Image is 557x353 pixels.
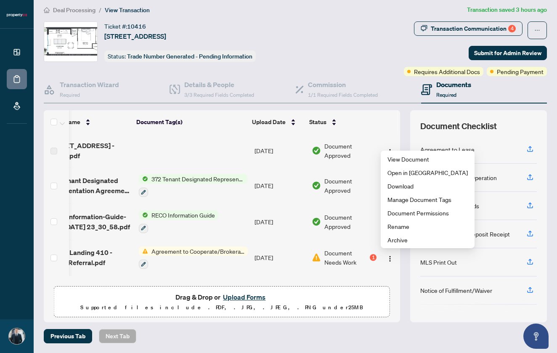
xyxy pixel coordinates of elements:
button: Transaction Communication4 [414,21,523,36]
h4: Commission [308,80,378,90]
li: / [99,5,101,15]
img: Document Status [312,146,321,155]
img: Logo [387,255,393,262]
span: Manage Document Tags [387,195,468,204]
span: Submit for Admin Review [474,46,541,60]
h4: Transaction Wizard [60,80,119,90]
span: Archive [387,235,468,244]
h4: Details & People [184,80,254,90]
span: [STREET_ADDRESS] - Invoice.pdf [46,141,132,161]
span: RECO Information Guide [148,210,218,220]
span: Document Approved [324,212,377,231]
div: Agreement to Lease [420,145,475,154]
div: Status: [104,50,256,62]
td: [DATE] [251,204,308,240]
span: Status [309,117,326,127]
div: 1 [370,254,377,261]
div: Ticket #: [104,21,146,31]
span: 3/3 Required Fields Completed [184,92,254,98]
span: 10416 [127,23,146,30]
img: Status Icon [139,247,148,256]
span: Document Permissions [387,208,468,218]
img: IMG-C12226650_1.jpg [44,22,97,61]
span: View Transaction [105,6,150,14]
span: Drag & Drop or [175,292,268,303]
button: Status IconAgreement to Cooperate/Brokeral Referral Form [139,247,248,269]
span: 1/1 Required Fields Completed [308,92,378,98]
span: Download [387,181,468,191]
button: Status Icon372 Tenant Designated Representation Agreement with Company Schedule A [139,174,248,197]
span: ellipsis [534,27,540,33]
img: logo [7,13,27,18]
span: Required [436,92,456,98]
th: Document Tag(s) [133,110,249,134]
span: Document Approved [324,141,377,160]
span: Canary Landing 410 -Broker Referral.pdf [46,247,132,268]
img: Status Icon [139,210,148,220]
button: Previous Tab [44,329,92,343]
button: Status IconRECO Information Guide [139,210,218,233]
h4: Documents [436,80,471,90]
span: 372 Tenant Designated Representation Agreement - PropTx-OREA_[DATE] 23_30_55.pdf [46,175,132,196]
span: Required [60,92,80,98]
img: Profile Icon [9,328,25,344]
span: Upload Date [252,117,286,127]
span: Document Approved [324,176,377,195]
span: Drag & Drop orUpload FormsSupported files include .PDF, .JPG, .JPEG, .PNG under25MB [54,287,390,318]
div: MLS Print Out [420,257,457,267]
span: [STREET_ADDRESS] [104,31,166,41]
button: Logo [383,251,397,264]
span: Open in [GEOGRAPHIC_DATA] [387,168,468,177]
span: Pending Payment [497,67,544,76]
img: Document Status [312,217,321,226]
div: Notice of Fulfillment/Waiver [420,286,492,295]
span: RECO-Information-Guide-2pdf_[DATE] 23_30_58.pdf [46,212,132,232]
span: Deal Processing [53,6,95,14]
span: Previous Tab [50,329,85,343]
img: Document Status [312,253,321,262]
span: Document Checklist [420,120,497,132]
button: Upload Forms [220,292,268,303]
button: Open asap [523,324,549,349]
th: Status [306,110,377,134]
td: [DATE] [251,167,308,204]
span: View Document [387,154,468,164]
button: Next Tab [99,329,136,343]
td: [DATE] [251,134,308,167]
th: (4) File Name [40,110,133,134]
td: [DATE] [251,240,308,276]
span: Document Needs Work [324,248,368,267]
p: Supported files include .PDF, .JPG, .JPEG, .PNG under 25 MB [59,303,385,313]
span: 372 Tenant Designated Representation Agreement with Company Schedule A [148,174,248,183]
div: 4 [508,25,516,32]
span: home [44,7,50,13]
th: Upload Date [249,110,306,134]
button: Logo [383,144,397,157]
button: Submit for Admin Review [469,46,547,60]
span: Trade Number Generated - Pending Information [127,53,252,60]
article: Transaction saved 3 hours ago [467,5,547,15]
span: Agreement to Cooperate/Brokeral Referral Form [148,247,248,256]
span: Requires Additional Docs [414,67,480,76]
div: Transaction Communication [431,22,516,35]
img: Document Status [312,181,321,190]
img: Status Icon [139,174,148,183]
img: Logo [387,149,393,155]
span: Rename [387,222,468,231]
